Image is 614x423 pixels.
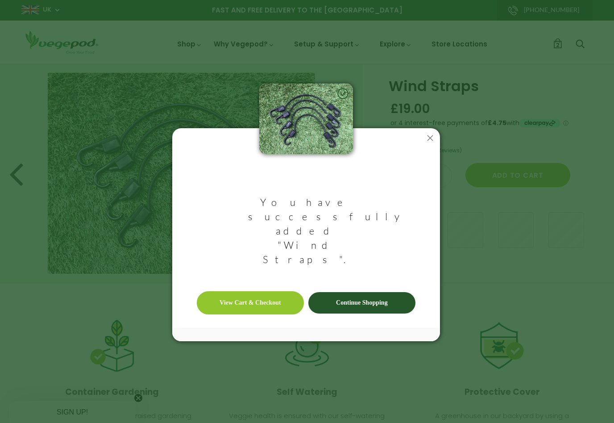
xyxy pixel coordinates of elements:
[420,128,440,148] button: Close
[337,88,348,99] img: green-check.svg
[248,177,364,291] h3: You have successfully added "Wind Straps".
[259,84,353,154] img: image
[197,291,304,314] a: View Cart & Checkout
[308,292,415,314] a: Continue Shopping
